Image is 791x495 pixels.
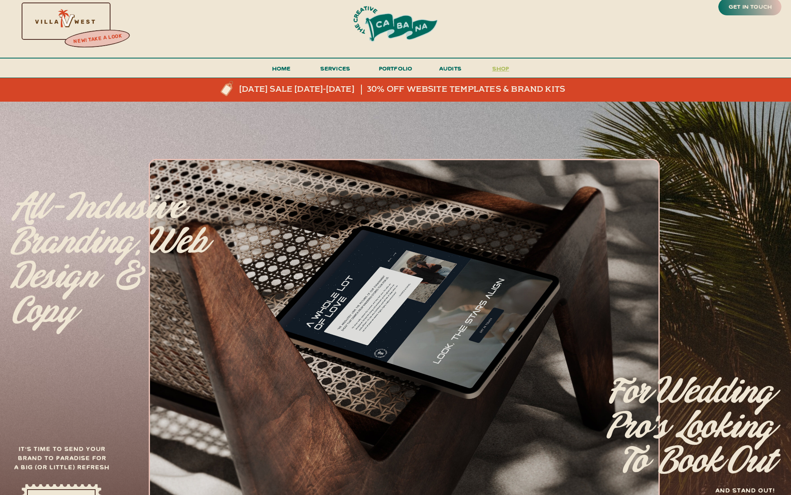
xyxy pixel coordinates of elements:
[64,31,132,47] a: new! take a look
[268,63,294,78] a: Home
[320,64,351,72] span: services
[12,190,210,308] p: All-inclusive branding, web design & copy
[367,85,573,95] a: 30% off website templates & brand kits
[12,444,111,476] h3: It's time to send your brand to paradise for a big (or little) refresh
[481,63,521,78] a: shop
[376,63,415,78] a: portfolio
[438,63,463,78] a: audits
[239,85,381,95] a: [DATE] sale [DATE]-[DATE]
[318,63,353,78] a: services
[550,375,773,488] p: for Wedding pro's looking to Book Out
[727,1,774,13] a: get in touch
